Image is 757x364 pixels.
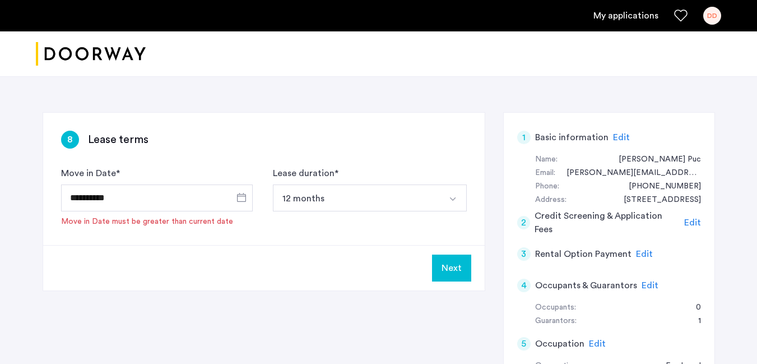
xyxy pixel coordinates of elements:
[535,131,609,144] h5: Basic information
[61,167,120,180] label: Move in Date *
[612,193,701,207] div: 165 Sands Street, #210
[684,218,701,227] span: Edit
[535,247,631,261] h5: Rental Option Payment
[674,9,688,22] a: Favorites
[617,180,701,193] div: +14698550726
[535,279,637,292] h5: Occupants & Guarantors
[535,167,555,180] div: Email:
[535,153,558,167] div: Name:
[535,209,680,236] h5: Credit Screening & Application Fees
[535,337,584,351] h5: Occupation
[607,153,701,167] div: Daniel Dominguez Puc
[613,133,630,142] span: Edit
[589,339,606,348] span: Edit
[593,9,658,22] a: My application
[710,319,746,353] iframe: chat widget
[36,33,146,75] img: logo
[517,337,531,351] div: 5
[448,195,457,204] img: arrow
[36,33,146,75] a: Cazamio logo
[432,255,471,282] button: Next
[61,131,79,149] div: 8
[235,191,248,204] button: Open calendar
[555,167,701,180] div: daniel.puc98@hotmail.com
[687,315,701,328] div: 1
[517,247,531,261] div: 3
[61,216,233,227] div: Move in Date must be greater than current date
[703,7,721,25] div: DD
[517,131,531,144] div: 1
[636,250,653,259] span: Edit
[535,193,566,207] div: Address:
[642,281,658,290] span: Edit
[535,315,577,328] div: Guarantors:
[685,301,701,315] div: 0
[273,185,440,211] button: Select option
[273,167,338,180] label: Lease duration *
[88,132,148,148] h3: Lease terms
[517,279,531,292] div: 4
[440,185,467,211] button: Select option
[517,216,531,229] div: 2
[535,180,559,193] div: Phone:
[535,301,576,315] div: Occupants:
